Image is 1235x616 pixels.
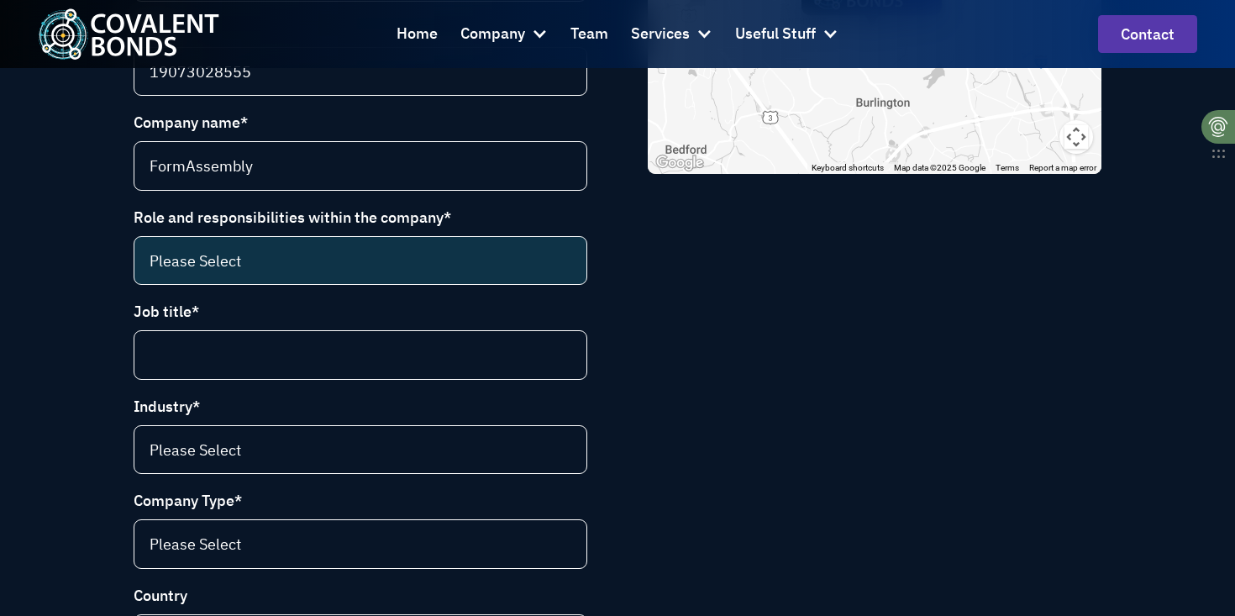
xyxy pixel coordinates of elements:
span: Company name [134,113,240,132]
img: Google [652,152,707,174]
button: Map camera controls [1059,120,1093,154]
img: Covalent Bonds White / Teal Logo [38,8,219,60]
div: Home [397,22,438,46]
a: Open this area in Google Maps (opens a new window) [652,152,707,174]
span: Industry [134,397,192,416]
span: Job title [134,302,192,321]
div: Services [631,22,690,46]
a: Team [570,12,608,57]
div: Team [570,22,608,46]
a: home [38,8,219,60]
a: Terms [996,163,1019,172]
div: Company [460,12,548,57]
iframe: Chat Widget [979,434,1235,616]
button: Keyboard shortcuts [812,162,884,174]
div: Company [460,22,525,46]
div: Useful Stuff [735,22,816,46]
span: Country [134,586,187,605]
a: Report a map error [1029,163,1096,172]
div: Services [631,12,712,57]
div: Useful Stuff [735,12,838,57]
span: Map data ©2025 Google [894,163,985,172]
span: Company Type [134,491,234,510]
a: Home [397,12,438,57]
a: contact [1098,15,1197,53]
span: Role and responsibilities within the company [134,208,444,227]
